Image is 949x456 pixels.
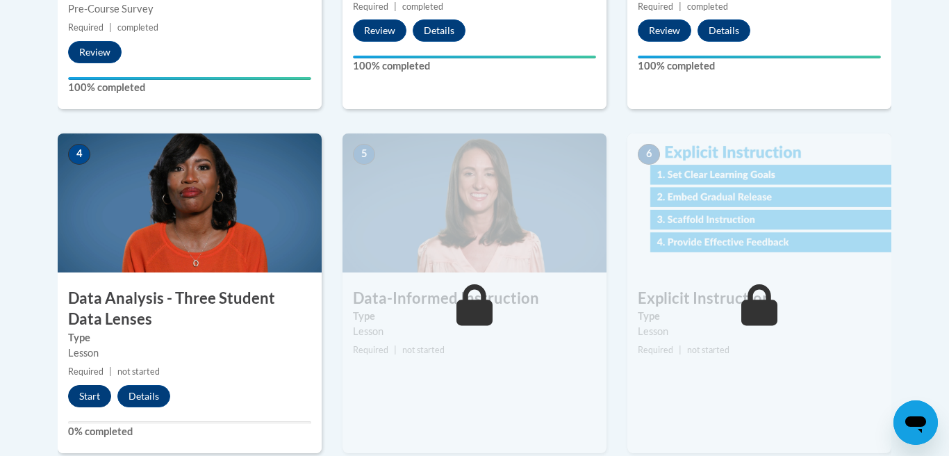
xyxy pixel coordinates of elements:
[68,385,111,407] button: Start
[109,366,112,377] span: |
[353,324,596,339] div: Lesson
[117,22,158,33] span: completed
[638,309,881,324] label: Type
[353,345,388,355] span: Required
[679,1,682,12] span: |
[353,1,388,12] span: Required
[68,366,104,377] span: Required
[687,345,729,355] span: not started
[402,1,443,12] span: completed
[627,133,891,272] img: Course Image
[627,288,891,309] h3: Explicit Instruction
[117,366,160,377] span: not started
[353,19,406,42] button: Review
[394,345,397,355] span: |
[109,22,112,33] span: |
[68,1,311,17] div: Pre-Course Survey
[68,345,311,361] div: Lesson
[68,144,90,165] span: 4
[638,58,881,74] label: 100% completed
[68,80,311,95] label: 100% completed
[353,56,596,58] div: Your progress
[353,144,375,165] span: 5
[638,144,660,165] span: 6
[638,19,691,42] button: Review
[58,288,322,331] h3: Data Analysis - Three Student Data Lenses
[68,41,122,63] button: Review
[343,133,606,272] img: Course Image
[638,324,881,339] div: Lesson
[638,56,881,58] div: Your progress
[413,19,465,42] button: Details
[68,330,311,345] label: Type
[679,345,682,355] span: |
[68,77,311,80] div: Your progress
[58,133,322,272] img: Course Image
[68,22,104,33] span: Required
[402,345,445,355] span: not started
[353,58,596,74] label: 100% completed
[698,19,750,42] button: Details
[638,1,673,12] span: Required
[353,309,596,324] label: Type
[893,400,938,445] iframe: Button to launch messaging window
[117,385,170,407] button: Details
[68,424,311,439] label: 0% completed
[394,1,397,12] span: |
[343,288,606,309] h3: Data-Informed Instruction
[687,1,728,12] span: completed
[638,345,673,355] span: Required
